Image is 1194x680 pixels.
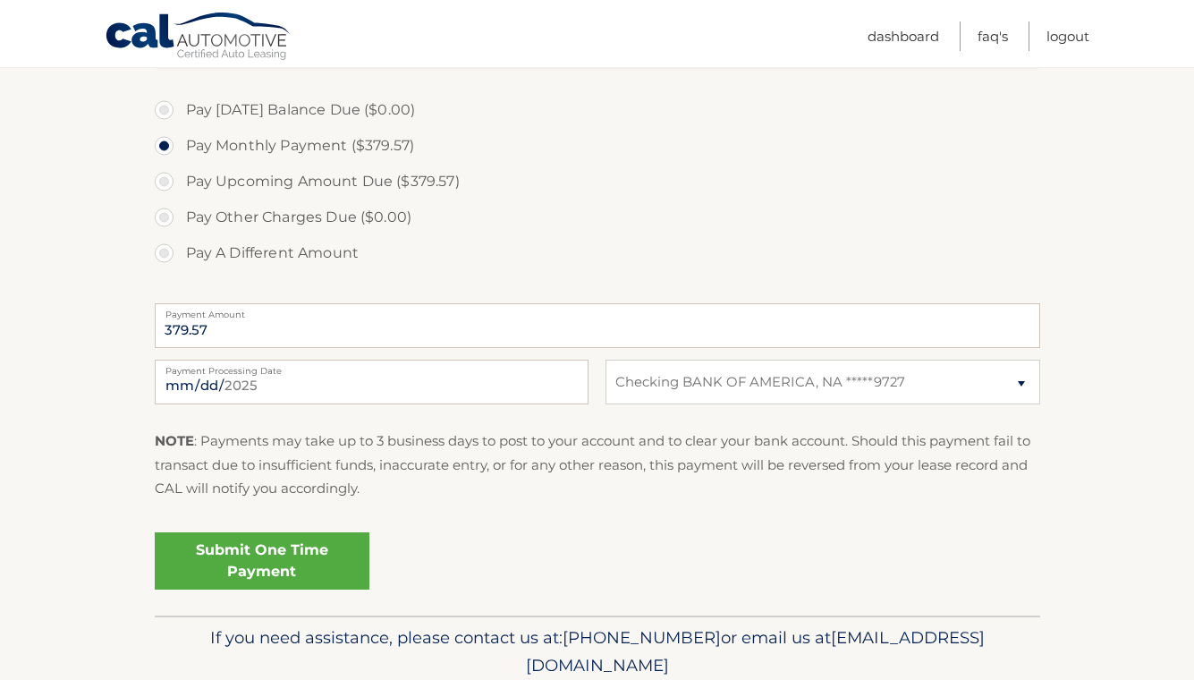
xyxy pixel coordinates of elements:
a: Logout [1046,21,1089,51]
label: Pay Other Charges Due ($0.00) [155,200,1040,235]
a: FAQ's [978,21,1008,51]
a: Dashboard [868,21,939,51]
label: Pay Monthly Payment ($379.57) [155,128,1040,164]
label: Payment Amount [155,303,1040,318]
span: [PHONE_NUMBER] [563,627,721,648]
input: Payment Amount [155,303,1040,348]
label: Pay [DATE] Balance Due ($0.00) [155,92,1040,128]
strong: NOTE [155,432,194,449]
a: Cal Automotive [105,12,292,64]
a: Submit One Time Payment [155,532,369,590]
label: Payment Processing Date [155,360,589,374]
label: Pay Upcoming Amount Due ($379.57) [155,164,1040,200]
input: Payment Date [155,360,589,404]
label: Pay A Different Amount [155,235,1040,271]
p: : Payments may take up to 3 business days to post to your account and to clear your bank account.... [155,429,1040,500]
